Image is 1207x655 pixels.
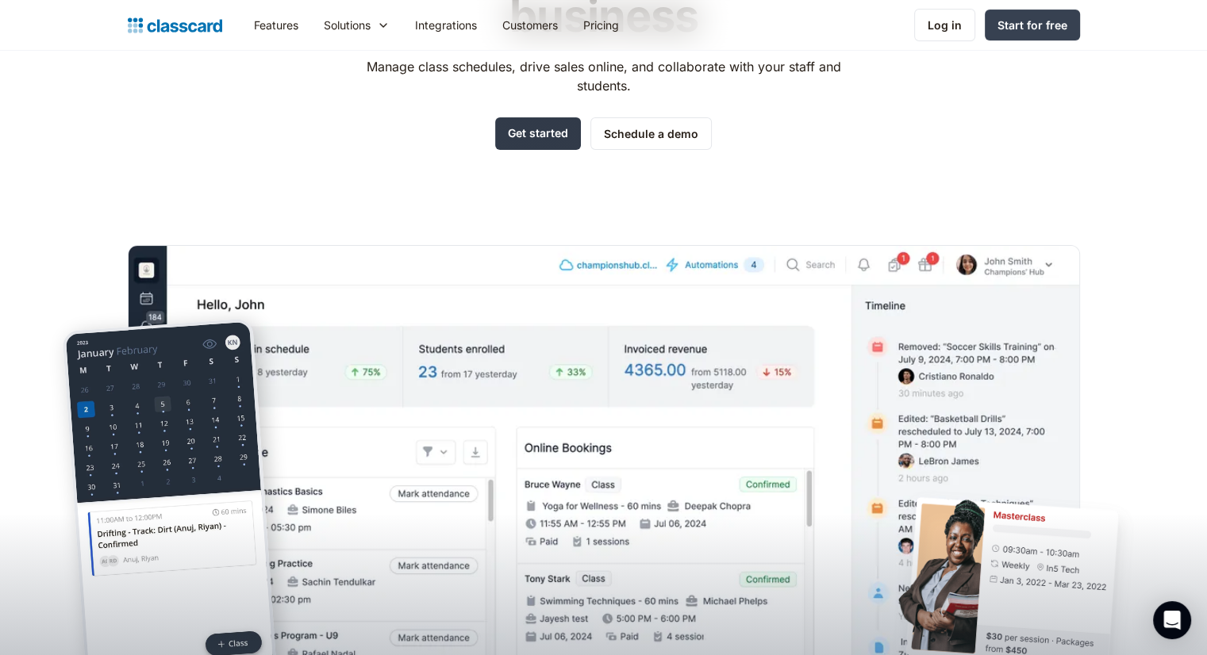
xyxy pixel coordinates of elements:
div: Solutions [311,7,402,43]
div: Log in [928,17,962,33]
a: Start for free [985,10,1080,40]
a: Features [241,7,311,43]
a: Logo [128,14,222,36]
a: Pricing [571,7,632,43]
p: Manage class schedules, drive sales online, and collaborate with your staff and students. [352,57,855,95]
a: Customers [490,7,571,43]
a: Get started [495,117,581,150]
div: Solutions [324,17,371,33]
a: Schedule a demo [590,117,712,150]
div: Start for free [998,17,1067,33]
a: Integrations [402,7,490,43]
a: Log in [914,9,975,41]
div: Open Intercom Messenger [1153,601,1191,639]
